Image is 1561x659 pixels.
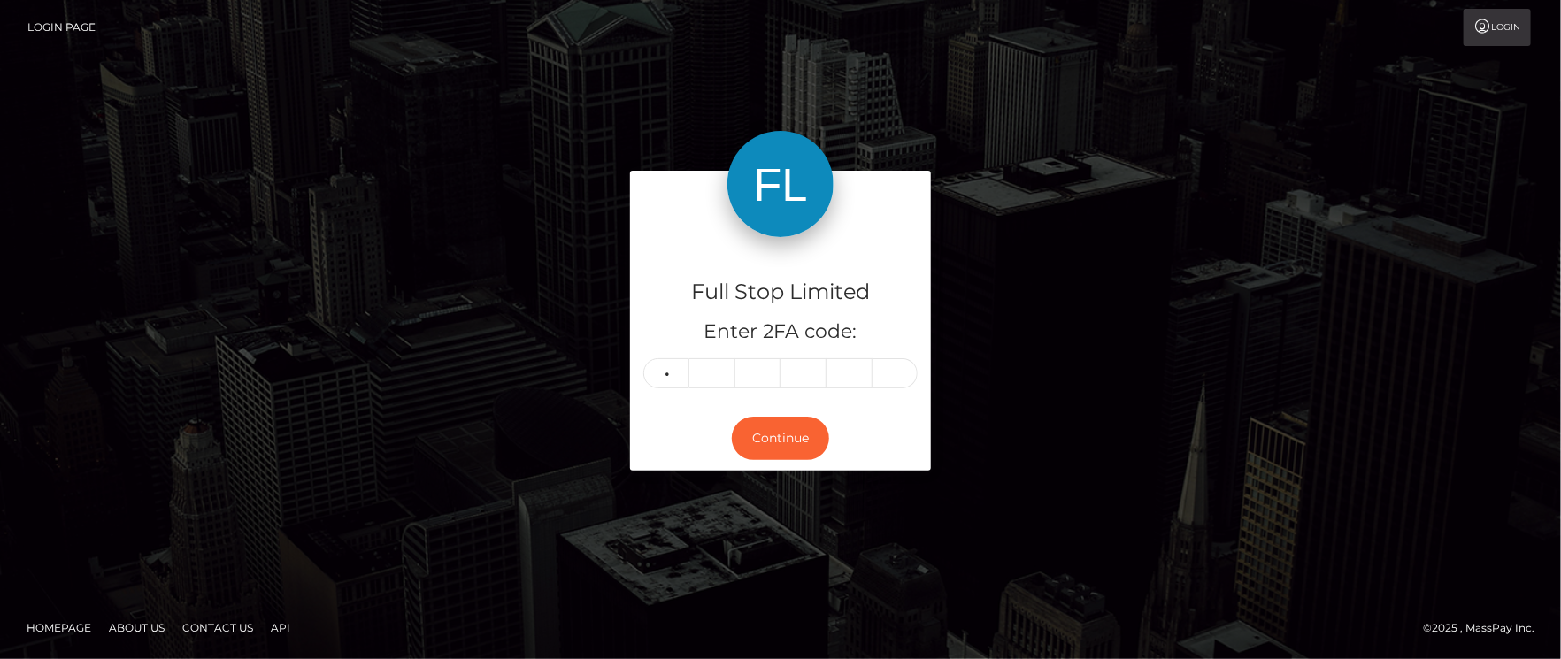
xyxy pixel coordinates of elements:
a: About Us [102,614,172,641]
a: API [264,614,297,641]
a: Contact Us [175,614,260,641]
h5: Enter 2FA code: [643,318,918,346]
button: Continue [732,417,829,460]
a: Homepage [19,614,98,641]
h4: Full Stop Limited [643,277,918,308]
a: Login Page [27,9,96,46]
div: © 2025 , MassPay Inc. [1423,618,1548,638]
img: Full Stop Limited [727,131,834,237]
a: Login [1464,9,1531,46]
